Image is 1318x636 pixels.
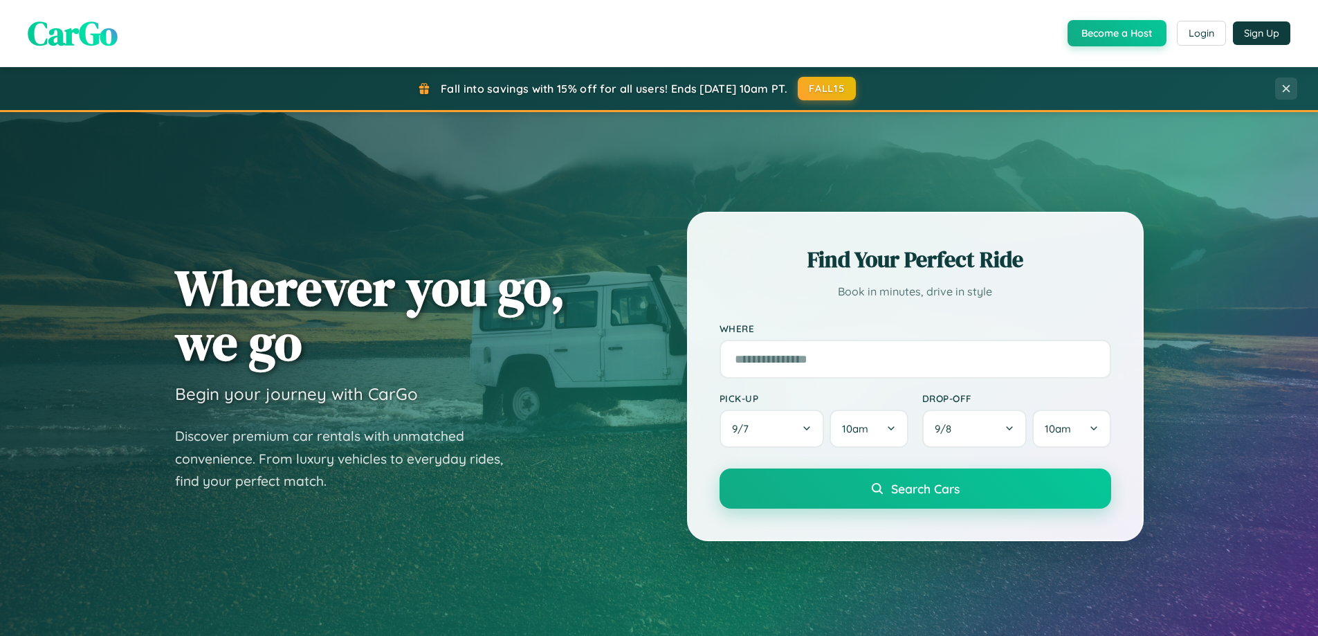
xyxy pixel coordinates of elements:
[28,10,118,56] span: CarGo
[720,410,825,448] button: 9/7
[175,425,521,493] p: Discover premium car rentals with unmatched convenience. From luxury vehicles to everyday rides, ...
[720,469,1111,509] button: Search Cars
[830,410,908,448] button: 10am
[720,282,1111,302] p: Book in minutes, drive in style
[175,383,418,404] h3: Begin your journey with CarGo
[1032,410,1110,448] button: 10am
[798,77,856,100] button: FALL15
[175,260,565,370] h1: Wherever you go, we go
[732,422,756,435] span: 9 / 7
[842,422,868,435] span: 10am
[1233,21,1290,45] button: Sign Up
[922,392,1111,404] label: Drop-off
[720,244,1111,275] h2: Find Your Perfect Ride
[935,422,958,435] span: 9 / 8
[720,322,1111,334] label: Where
[922,410,1027,448] button: 9/8
[1068,20,1166,46] button: Become a Host
[1177,21,1226,46] button: Login
[1045,422,1071,435] span: 10am
[891,481,960,496] span: Search Cars
[441,82,787,96] span: Fall into savings with 15% off for all users! Ends [DATE] 10am PT.
[720,392,908,404] label: Pick-up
